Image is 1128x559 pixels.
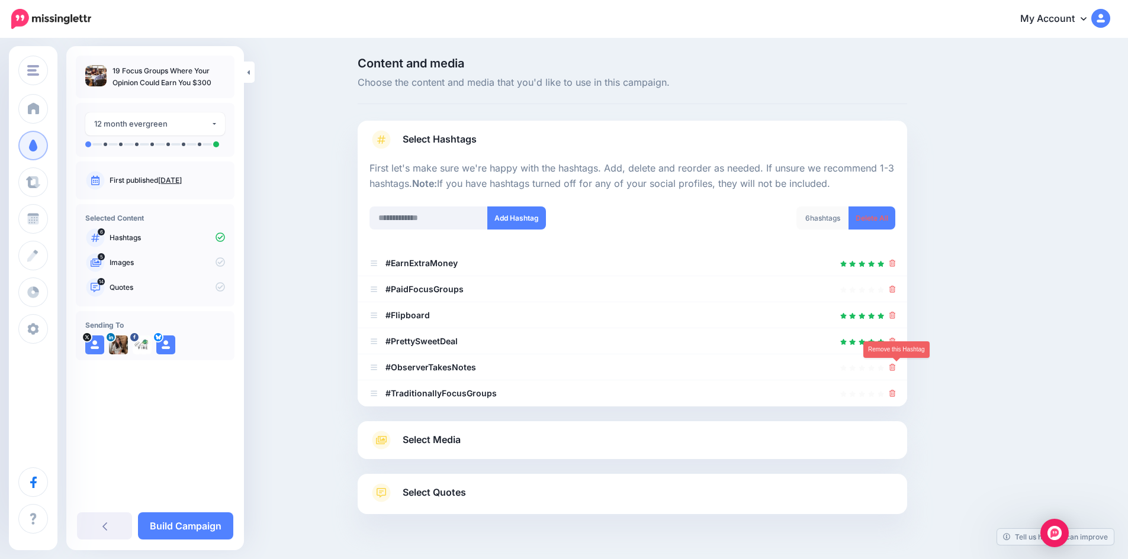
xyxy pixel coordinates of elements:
[403,131,477,147] span: Select Hashtags
[1008,5,1110,34] a: My Account
[385,310,430,320] b: #Flipboard
[85,112,225,135] button: 12 month evergreen
[85,321,225,329] h4: Sending To
[385,388,497,398] b: #TraditionallyFocusGroups
[113,65,225,89] p: 19 Focus Groups Where Your Opinion Could Earn You $300
[98,228,105,235] span: 6
[369,431,895,450] a: Select Media
[11,9,91,29] img: Missinglettr
[369,483,895,514] a: Select Quotes
[85,335,104,354] img: user_default_image.png
[133,335,152,354] img: 302279413_941954216721528_4677248601821306673_n-bsa153469.jpg
[849,206,895,230] a: Delete All
[358,57,907,69] span: Content and media
[158,176,182,185] a: [DATE]
[487,206,546,230] button: Add Hashtag
[110,175,225,186] p: First published
[997,529,1114,545] a: Tell us how we can improve
[385,284,464,294] b: #PaidFocusGroups
[358,75,907,91] span: Choose the content and media that you'd like to use in this campaign.
[85,214,225,222] h4: Selected Content
[385,362,476,372] b: #ObserverTakesNotes
[1040,519,1069,547] div: Open Intercom Messenger
[796,206,849,230] div: hashtags
[369,130,895,161] a: Select Hashtags
[94,117,211,131] div: 12 month evergreen
[805,214,810,222] span: 6
[385,258,458,268] b: #EarnExtraMoney
[403,432,461,448] span: Select Media
[156,335,175,354] img: user_default_image.png
[369,161,895,406] div: Select Hashtags
[369,161,895,192] p: First let's make sure we're happy with the hashtags. Add, delete and reorder as needed. If unsure...
[110,232,225,243] p: Hashtags
[85,65,107,86] img: c5464919c4a84318e241233a783181c0_thumb.jpg
[109,335,128,354] img: 1690273302207-88569.png
[27,65,39,76] img: menu.png
[110,282,225,293] p: Quotes
[403,484,466,500] span: Select Quotes
[412,177,437,189] b: Note:
[110,257,225,268] p: Images
[385,336,458,346] b: #PrettySweetDeal
[98,253,105,260] span: 5
[98,278,105,285] span: 14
